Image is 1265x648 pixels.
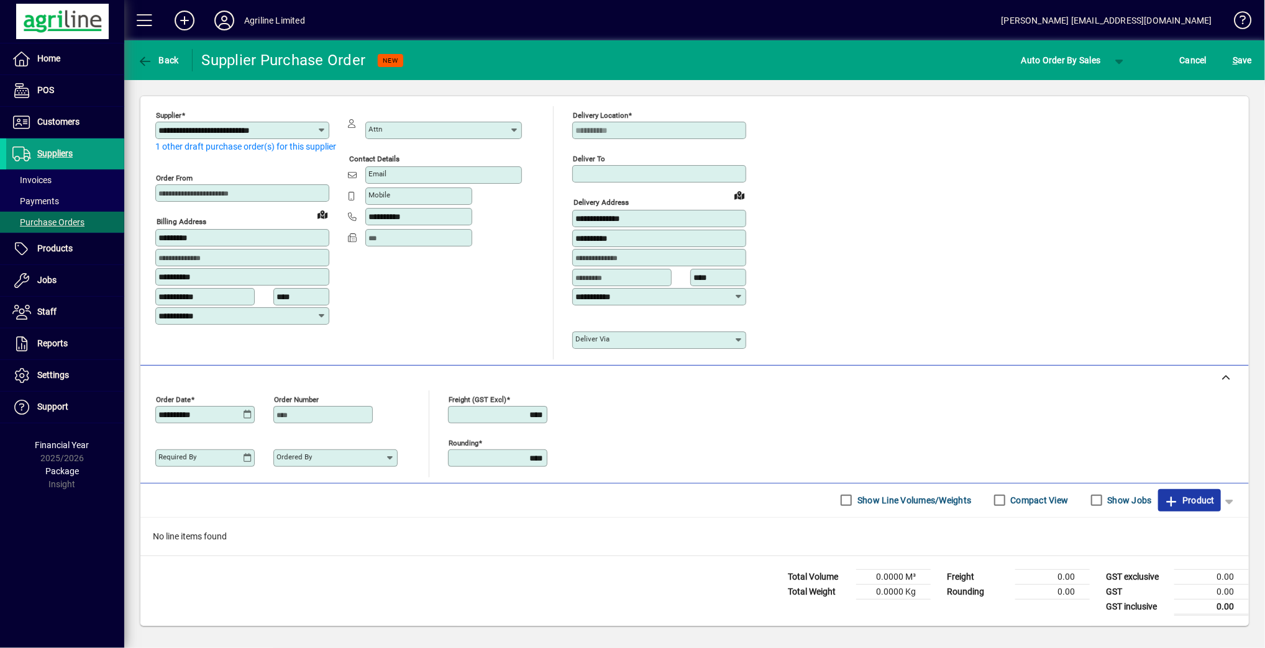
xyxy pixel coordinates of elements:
mat-label: Order from [156,174,193,182]
mat-label: Ordered by [276,452,312,461]
a: Purchase Orders [6,212,124,233]
button: Auto Order By Sales [1015,49,1107,71]
span: Jobs [37,275,57,285]
td: 0.00 [1015,569,1090,584]
span: Package [45,466,79,476]
td: 0.00 [1015,584,1090,599]
button: Add [165,9,204,32]
mat-label: Deliver via [575,335,610,343]
mat-label: Rounding [449,438,478,447]
span: POS [37,85,54,95]
div: Agriline Limited [244,11,305,30]
span: Suppliers [37,148,73,158]
label: Show Jobs [1105,494,1152,506]
div: [PERSON_NAME] [EMAIL_ADDRESS][DOMAIN_NAME] [1002,11,1212,30]
td: 0.0000 M³ [856,569,931,584]
mat-label: Supplier [156,111,181,120]
span: ave [1233,50,1252,70]
a: POS [6,75,124,106]
span: Products [37,243,73,253]
a: Products [6,233,124,264]
a: Knowledge Base [1225,2,1249,43]
mat-label: Attn [368,125,382,133]
mat-label: Required by [158,452,196,461]
span: Reports [37,338,68,348]
td: Rounding [941,584,1015,599]
td: 0.00 [1174,569,1249,584]
button: Cancel [1177,49,1210,71]
span: Payments [12,196,59,206]
a: Support [6,392,124,423]
div: Supplier Purchase Order [202,50,366,70]
button: Save [1230,49,1255,71]
td: GST [1100,584,1174,599]
span: Settings [37,370,69,380]
div: No line items found [140,518,1249,556]
span: Financial Year [35,440,89,450]
mat-label: Freight (GST excl) [449,395,506,403]
span: Back [137,55,179,65]
a: Staff [6,297,124,328]
td: Total Volume [782,569,856,584]
td: GST inclusive [1100,599,1174,614]
span: Support [37,402,68,412]
app-page-header-button: Back [124,49,193,71]
button: Profile [204,9,244,32]
mat-label: Delivery Location [573,111,628,120]
button: Back [134,49,182,71]
a: Home [6,43,124,74]
label: Compact View [1008,494,1069,506]
span: Staff [37,307,57,317]
mat-label: Deliver To [573,155,605,163]
td: Total Weight [782,584,856,599]
span: Customers [37,117,80,127]
mat-label: Order date [156,395,191,403]
mat-label: Mobile [368,191,390,199]
mat-label: Email [368,169,386,178]
td: 0.00 [1174,599,1249,614]
label: Show Line Volumes/Weights [855,494,971,506]
a: Jobs [6,265,124,296]
td: 0.00 [1174,584,1249,599]
span: NEW [383,56,398,65]
span: Auto Order By Sales [1021,50,1101,70]
span: Home [37,53,60,63]
td: GST exclusive [1100,569,1174,584]
a: Reports [6,328,124,359]
a: View on map [729,185,749,205]
td: 0.0000 Kg [856,584,931,599]
a: Invoices [6,169,124,191]
span: Purchase Orders [12,217,84,227]
span: Invoices [12,175,52,185]
a: Settings [6,360,124,391]
a: View on map [313,204,332,224]
a: Customers [6,107,124,138]
td: Freight [941,569,1015,584]
a: Payments [6,191,124,212]
span: S [1233,55,1238,65]
span: Product [1164,490,1215,510]
span: Cancel [1180,50,1207,70]
button: Product [1158,489,1221,511]
mat-label: Order number [274,395,319,403]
